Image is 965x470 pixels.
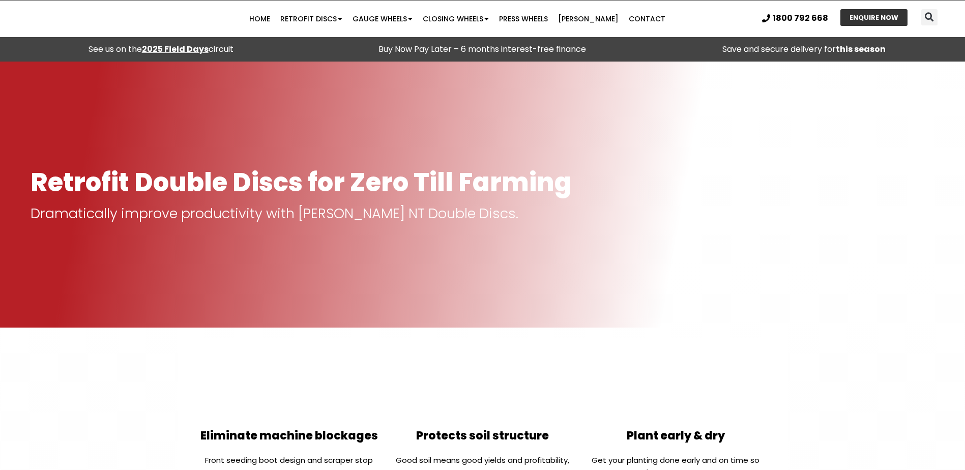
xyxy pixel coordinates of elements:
img: Ryan NT logo [31,3,132,35]
span: ENQUIRE NOW [850,14,898,21]
img: Eliminate Machine Blockages [253,350,326,424]
h2: Eliminate machine blockages [198,429,381,444]
div: Search [921,9,938,25]
a: [PERSON_NAME] [553,9,624,29]
a: Closing Wheels [418,9,494,29]
p: Dramatically improve productivity with [PERSON_NAME] NT Double Discs. [31,207,934,221]
h2: Protects soil structure [391,429,574,444]
p: Save and secure delivery for [649,42,960,56]
h1: Retrofit Double Discs for Zero Till Farming [31,168,934,196]
a: Gauge Wheels [347,9,418,29]
h2: Plant early & dry [584,429,767,444]
strong: this season [836,43,886,55]
img: Protect soil structure [446,350,519,424]
span: 1800 792 668 [773,14,828,22]
a: Retrofit Discs [275,9,347,29]
a: 1800 792 668 [762,14,828,22]
a: ENQUIRE NOW [840,9,908,26]
a: Home [244,9,275,29]
a: 2025 Field Days [142,43,209,55]
p: Buy Now Pay Later – 6 months interest-free finance [327,42,638,56]
a: Contact [624,9,670,29]
img: Plant Early & Dry [639,350,712,424]
div: See us on the circuit [5,42,316,56]
a: Press Wheels [494,9,553,29]
nav: Menu [187,9,727,29]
